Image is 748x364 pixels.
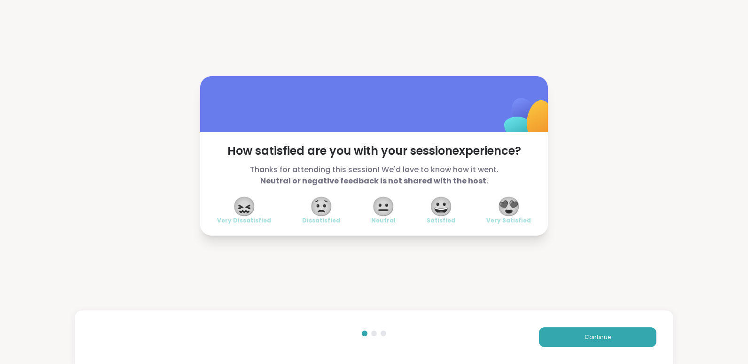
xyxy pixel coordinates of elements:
span: Thanks for attending this session! We'd love to know how it went. [217,164,531,187]
span: Very Satisfied [486,217,531,224]
span: 😖 [233,198,256,215]
span: Neutral [371,217,396,224]
span: 😍 [497,198,521,215]
span: 😀 [429,198,453,215]
button: Continue [539,327,656,347]
span: Very Dissatisfied [217,217,271,224]
span: 😐 [372,198,395,215]
img: ShareWell Logomark [482,73,576,167]
b: Neutral or negative feedback is not shared with the host. [260,175,488,186]
span: Dissatisfied [302,217,340,224]
span: Satisfied [427,217,455,224]
span: Continue [584,333,611,341]
span: 😟 [310,198,333,215]
span: How satisfied are you with your session experience? [217,143,531,158]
